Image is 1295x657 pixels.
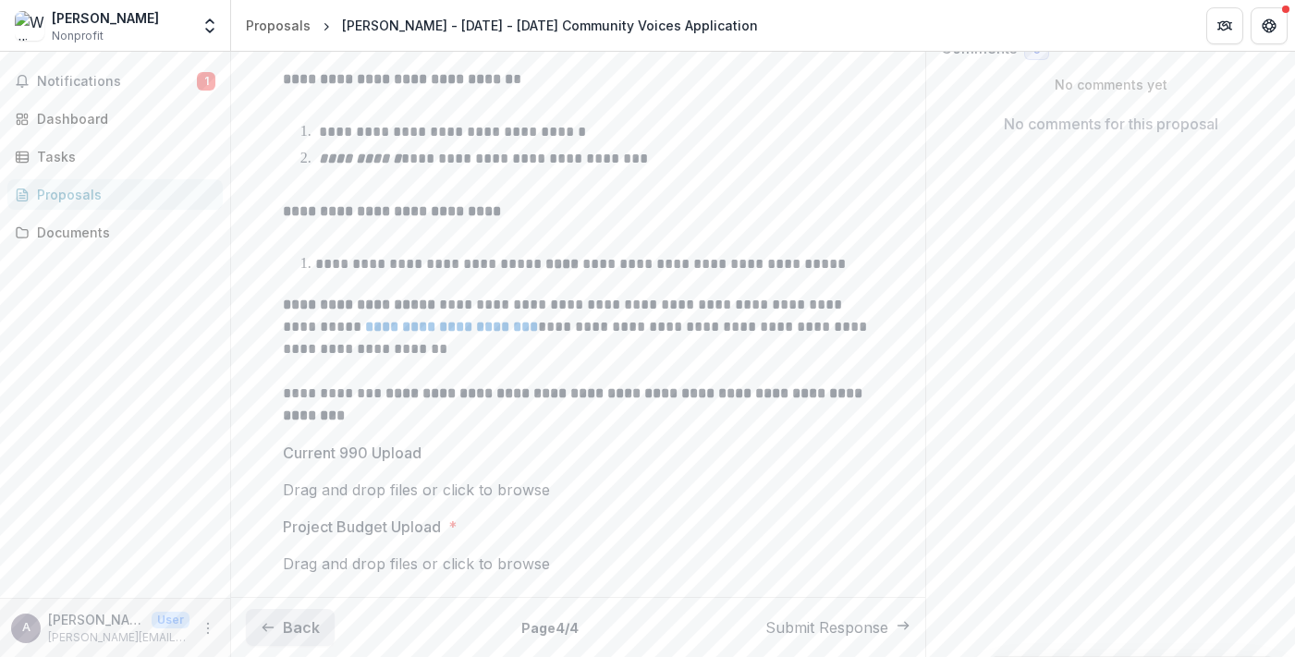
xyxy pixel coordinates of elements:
[7,67,223,96] button: Notifications1
[152,612,189,628] p: User
[7,179,223,210] a: Proposals
[37,74,197,90] span: Notifications
[48,629,189,646] p: [PERSON_NAME][EMAIL_ADDRESS][DOMAIN_NAME]
[246,16,311,35] div: Proposals
[37,147,208,166] div: Tasks
[443,481,550,499] span: click to browse
[7,217,223,248] a: Documents
[283,442,421,464] p: Current 990 Upload
[197,72,215,91] span: 1
[22,622,31,634] div: armstrong.wm@gmail.com
[37,185,208,204] div: Proposals
[48,610,144,629] p: [PERSON_NAME][EMAIL_ADDRESS][DOMAIN_NAME]
[15,11,44,41] img: William Marcellus Armstrong
[52,28,104,44] span: Nonprofit
[197,617,219,639] button: More
[246,609,335,646] button: Back
[941,75,1280,94] p: No comments yet
[1206,7,1243,44] button: Partners
[521,618,579,638] p: Page 4 / 4
[52,8,159,28] div: [PERSON_NAME]
[7,103,223,134] a: Dashboard
[238,12,765,39] nav: breadcrumb
[765,616,910,639] button: Submit Response
[238,12,318,39] a: Proposals
[37,109,208,128] div: Dashboard
[1004,113,1218,135] p: No comments for this proposal
[342,16,758,35] div: [PERSON_NAME] - [DATE] - [DATE] Community Voices Application
[197,7,223,44] button: Open entity switcher
[37,223,208,242] div: Documents
[7,141,223,172] a: Tasks
[1251,7,1288,44] button: Get Help
[283,553,550,575] p: Drag and drop files or
[283,479,550,501] p: Drag and drop files or
[283,516,441,538] p: Project Budget Upload
[443,554,550,573] span: click to browse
